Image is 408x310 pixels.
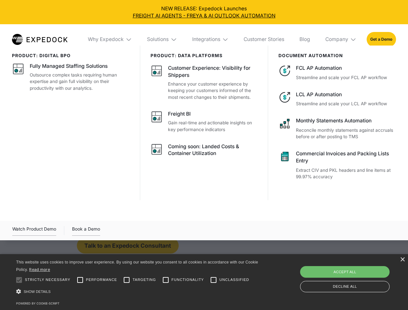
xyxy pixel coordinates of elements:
div: Customer Experience: Visibility for Shippers [168,65,258,79]
a: Commercial Invoices and Packing Lists EntryExtract CIV and PKL headers and line items at 99.97% a... [278,150,396,180]
a: open lightbox [12,225,56,236]
div: Solutions [147,36,169,43]
div: NEW RELEASE: Expedock Launches [5,5,403,19]
a: Get a Demo [367,32,396,46]
a: LCL AP AutomationStreamline and scale your LCL AP workflow [278,91,396,107]
div: Coming soon: Landed Costs & Container Utilization [168,143,258,157]
a: Monthly Statements AutomationReconcile monthly statements against accruals before or after postin... [278,117,396,140]
a: FCL AP AutomationStreamline and scale your FCL AP workflow [278,65,396,81]
div: Monthly Statements Automation [296,117,396,124]
p: Outsource complex tasks requiring human expertise and gain full visibility on their productivity ... [30,72,130,92]
div: product: digital bpo [12,53,130,58]
a: Powered by cookie-script [16,302,59,305]
div: Show details [16,287,260,296]
span: Strictly necessary [25,277,70,283]
iframe: Chat Widget [300,240,408,310]
a: Customer Stories [238,24,289,55]
a: Coming soon: Landed Costs & Container Utilization [151,143,258,159]
div: Fully Managed Staffing Solutions [30,63,108,70]
p: Gain real-time and actionable insights on key performance indicators [168,119,258,133]
div: Company [320,24,361,55]
p: Streamline and scale your FCL AP workflow [296,74,396,81]
div: document automation [278,53,396,58]
a: Book a Demo [72,225,100,236]
span: Performance [86,277,117,283]
div: Integrations [187,24,234,55]
div: Freight BI [168,110,191,118]
a: Freight BIGain real-time and actionable insights on key performance indicators [151,110,258,133]
div: Watch Product Demo [12,225,56,236]
div: FCL AP Automation [296,65,396,72]
div: Why Expedock [88,36,124,43]
div: LCL AP Automation [296,91,396,98]
a: Fully Managed Staffing SolutionsOutsource complex tasks requiring human expertise and gain full v... [12,63,130,91]
span: Functionality [172,277,204,283]
span: Show details [24,290,51,294]
div: PRODUCT: data platforms [151,53,258,58]
div: Company [325,36,348,43]
span: This website uses cookies to improve user experience. By using our website you consent to all coo... [16,260,258,272]
a: Customer Experience: Visibility for ShippersEnhance your customer experience by keeping your cust... [151,65,258,100]
p: Reconcile monthly statements against accruals before or after posting to TMS [296,127,396,140]
p: Streamline and scale your LCL AP workflow [296,100,396,107]
a: FREIGHT AI AGENTS - FREYA & AI OUTLOOK AUTOMATION [5,12,403,19]
p: Extract CIV and PKL headers and line items at 99.97% accuracy [296,167,396,180]
span: Targeting [132,277,156,283]
p: Enhance your customer experience by keeping your customers informed of the most recent changes to... [168,81,258,101]
div: Integrations [192,36,220,43]
div: Why Expedock [83,24,137,55]
a: Blog [294,24,315,55]
span: Unclassified [219,277,249,283]
div: Commercial Invoices and Packing Lists Entry [296,150,396,164]
div: Solutions [142,24,182,55]
a: Read more [29,267,50,272]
